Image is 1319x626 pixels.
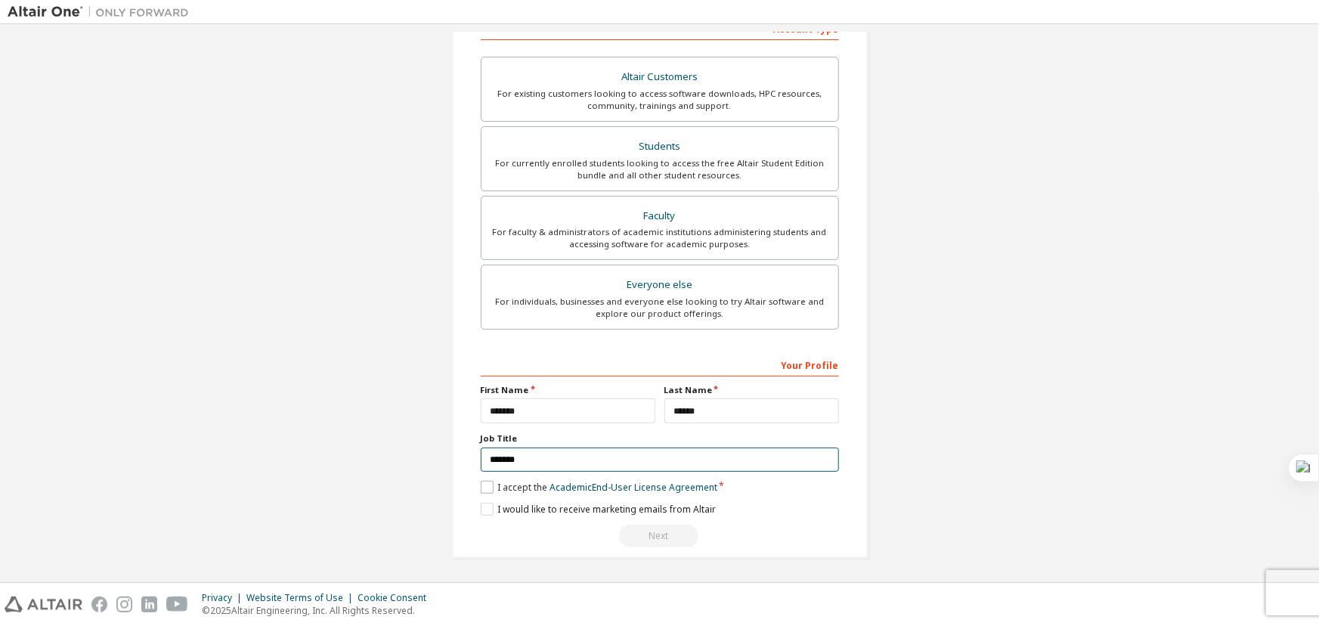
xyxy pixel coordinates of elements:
div: Cookie Consent [358,592,435,604]
img: instagram.svg [116,597,132,612]
img: facebook.svg [91,597,107,612]
label: First Name [481,384,655,396]
p: © 2025 Altair Engineering, Inc. All Rights Reserved. [202,604,435,617]
div: Altair Customers [491,67,829,88]
label: I would like to receive marketing emails from Altair [481,503,716,516]
div: For individuals, businesses and everyone else looking to try Altair software and explore our prod... [491,296,829,320]
label: Job Title [481,432,839,445]
label: I accept the [481,481,717,494]
div: Privacy [202,592,246,604]
div: Read and acccept EULA to continue [481,525,839,547]
div: Your Profile [481,352,839,377]
img: altair_logo.svg [5,597,82,612]
div: For existing customers looking to access software downloads, HPC resources, community, trainings ... [491,88,829,112]
div: For faculty & administrators of academic institutions administering students and accessing softwa... [491,226,829,250]
div: Faculty [491,206,829,227]
div: Everyone else [491,274,829,296]
div: For currently enrolled students looking to access the free Altair Student Edition bundle and all ... [491,157,829,181]
img: Altair One [8,5,197,20]
div: Students [491,136,829,157]
img: youtube.svg [166,597,188,612]
a: Academic End-User License Agreement [550,481,717,494]
div: Website Terms of Use [246,592,358,604]
label: Last Name [664,384,839,396]
img: linkedin.svg [141,597,157,612]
